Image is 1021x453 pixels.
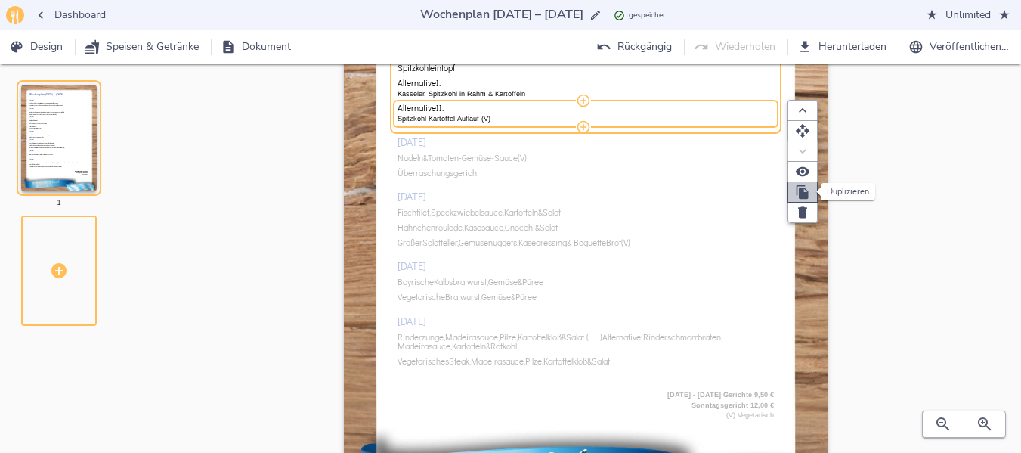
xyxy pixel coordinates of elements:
div: AlternativeI:Kasseler, Spitzkohl in Rahm & Kartoffeln [398,76,774,101]
div: Wochenplan [DATE] – [DATE][DATE]HühnerfrikasseemitPilzen,Erbsen&SpargeldazuReisVegetarischesFrika... [21,73,150,203]
button: Dokument [218,33,297,61]
button: Dashboard [30,2,112,29]
span: Unlimited [927,6,1009,25]
button: Speise / Getränk hinzufügen [576,119,591,135]
span: II: [436,104,444,113]
button: Veröffentlichen… [905,33,1015,61]
span: Alternative [398,104,436,113]
svg: Löschen [795,205,810,220]
span: Spitzkohleintopf [398,64,455,73]
span: Veröffentlichen… [911,38,1009,57]
button: Rückgängig [593,33,678,61]
svg: Zeigen / verbergen [795,164,810,179]
span: Alternative [398,79,436,88]
span: Rückgängig [599,38,672,57]
span: I: [436,79,441,88]
svg: Zuletzt gespeichert: 17.08.2025 07:58 Uhr [614,10,625,21]
input: … [417,5,586,25]
svg: Verschieben [795,123,810,138]
span: Dashboard [36,6,106,25]
svg: Seite hinzufügen [50,262,68,280]
div: AlternativeII:Spitzkohl-Kartoffel-Auflauf (V) [398,101,774,126]
button: Design [6,33,69,61]
button: Speisen & Getränke [82,33,205,61]
p: Spitzkohl-Kartoffel-Auflauf (V) [398,114,774,125]
button: Unlimited [921,2,1015,29]
span: Speisen & Getränke [88,38,199,57]
span: Dokument [224,38,291,57]
span: gespeichert [629,9,669,22]
button: Speise / Getränk hinzufügen [576,93,591,108]
div: Spitzkohleintopf [398,61,774,76]
svg: Nach oben [795,103,810,118]
button: Herunterladen [794,33,893,61]
p: Kasseler, Spitzkohl in Rahm & Kartoffeln [398,89,774,100]
div: [DATE]SpitzkohleintopfAlternativeI:Kasseler, Spitzkohl in Rahm & KartoffelnAlternativeII:Spitzkoh... [398,40,774,130]
span: Herunterladen [800,38,886,57]
span: Design [12,38,63,57]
